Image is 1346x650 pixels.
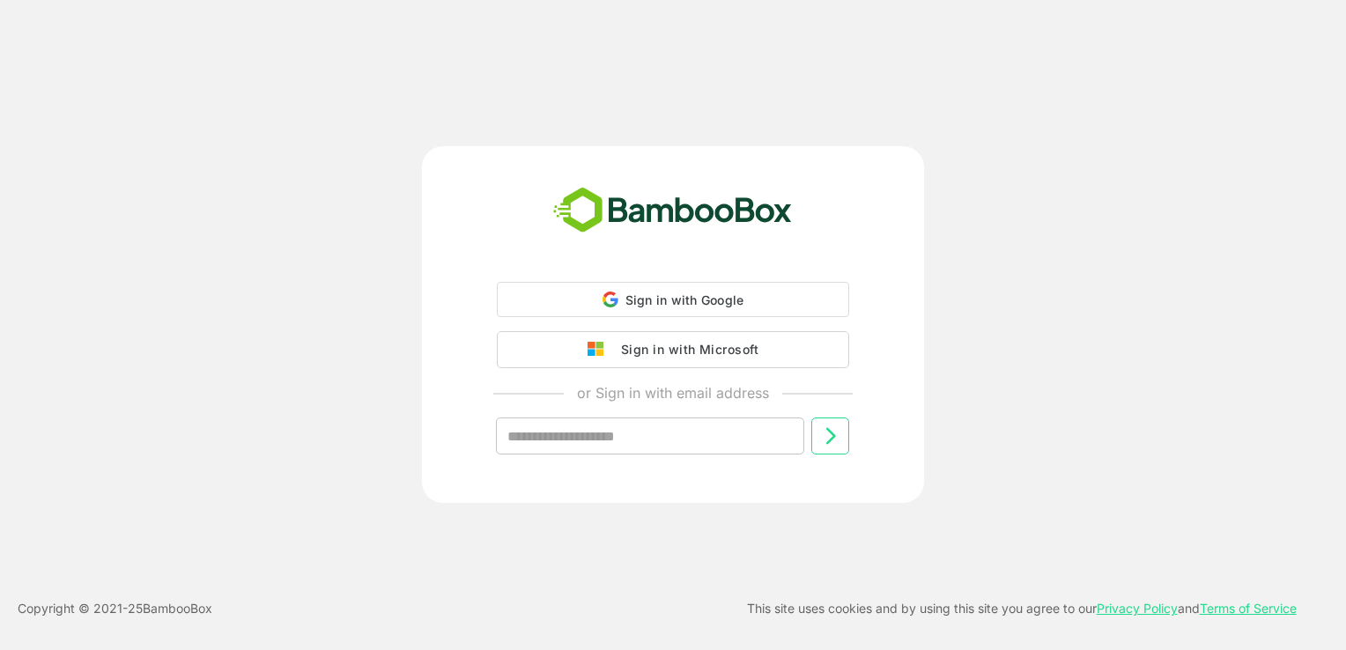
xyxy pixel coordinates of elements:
[544,181,802,240] img: bamboobox
[577,382,769,403] p: or Sign in with email address
[612,338,758,361] div: Sign in with Microsoft
[1097,601,1178,616] a: Privacy Policy
[747,598,1297,619] p: This site uses cookies and by using this site you agree to our and
[497,282,849,317] div: Sign in with Google
[497,331,849,368] button: Sign in with Microsoft
[588,342,612,358] img: google
[18,598,212,619] p: Copyright © 2021- 25 BambooBox
[625,292,744,307] span: Sign in with Google
[1200,601,1297,616] a: Terms of Service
